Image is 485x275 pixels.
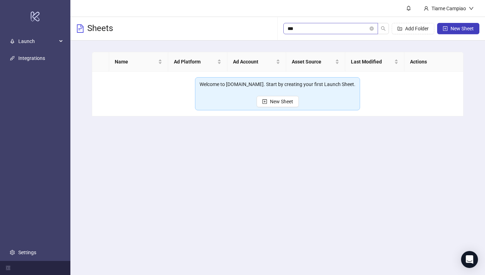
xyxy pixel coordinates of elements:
span: rocket [10,39,15,44]
a: Settings [18,250,36,255]
span: plus-square [443,26,448,31]
th: Asset Source [286,52,345,72]
span: folder-add [397,26,402,31]
button: New Sheet [257,96,299,107]
span: user [424,6,429,11]
span: Add Folder [405,26,429,31]
span: plus-square [262,99,267,104]
button: Add Folder [392,23,434,34]
button: New Sheet [437,23,479,34]
th: Actions [404,52,464,72]
button: close-circle [370,26,374,31]
span: file-text [76,24,84,33]
span: bell [406,6,411,11]
th: Name [109,52,168,72]
span: down [469,6,474,11]
div: Open Intercom Messenger [461,251,478,268]
span: search [381,26,386,31]
span: New Sheet [270,99,293,104]
span: menu-fold [6,265,11,270]
a: Integrations [18,55,45,61]
h3: Sheets [87,23,113,34]
th: Last Modified [345,52,404,72]
span: Asset Source [292,58,334,66]
div: Welcome to [DOMAIN_NAME]. Start by creating your first Launch Sheet. [200,80,355,88]
span: Last Modified [351,58,393,66]
th: Ad Platform [168,52,227,72]
span: Name [115,58,157,66]
span: New Sheet [451,26,474,31]
div: Tiarne Campiao [429,5,469,12]
span: Ad Account [233,58,275,66]
span: Ad Platform [174,58,216,66]
th: Ad Account [227,52,286,72]
span: Launch [18,34,57,48]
